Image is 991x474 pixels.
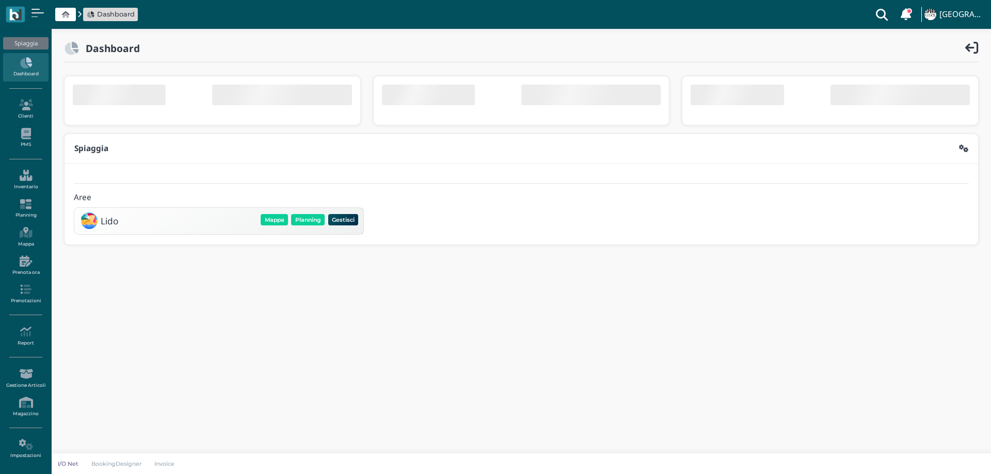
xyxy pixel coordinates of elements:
[261,214,288,225] button: Mappa
[939,10,985,19] h4: [GEOGRAPHIC_DATA]
[3,124,48,152] a: PMS
[101,216,118,226] h3: Lido
[3,223,48,251] a: Mappa
[3,166,48,194] a: Inventario
[3,251,48,280] a: Prenota ora
[79,43,140,54] h2: Dashboard
[3,194,48,223] a: Planning
[923,2,985,27] a: ... [GEOGRAPHIC_DATA]
[3,53,48,81] a: Dashboard
[924,9,936,20] img: ...
[3,95,48,123] a: Clienti
[3,37,48,50] div: Spiaggia
[918,442,982,465] iframe: Help widget launcher
[74,143,108,154] b: Spiaggia
[87,9,135,19] a: Dashboard
[9,9,21,21] img: logo
[74,193,91,202] h4: Aree
[328,214,359,225] button: Gestisci
[291,214,325,225] button: Planning
[97,9,135,19] span: Dashboard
